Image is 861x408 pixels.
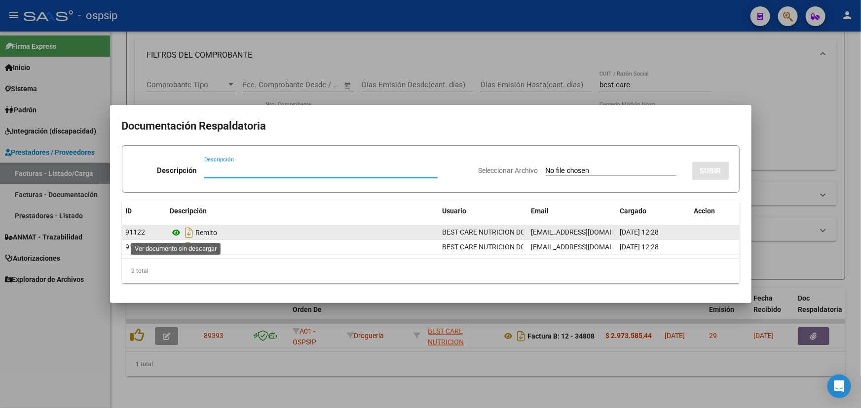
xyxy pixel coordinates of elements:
[531,243,641,251] span: [EMAIL_ADDRESS][DOMAIN_NAME]
[531,228,641,236] span: [EMAIL_ADDRESS][DOMAIN_NAME]
[527,201,616,222] datatable-header-cell: Email
[170,207,207,215] span: Descripción
[183,239,196,255] i: Descargar documento
[157,165,196,176] p: Descripción
[443,228,577,236] span: BEST CARE NUTRICION DOMICILIARIA S.A -
[690,201,740,222] datatable-header-cell: Accion
[122,259,740,283] div: 2 total
[170,239,435,255] div: Aut
[694,207,715,215] span: Accion
[126,228,146,236] span: 91122
[170,225,435,240] div: Remito
[620,243,659,251] span: [DATE] 12:28
[443,207,467,215] span: Usuario
[620,228,659,236] span: [DATE] 12:28
[827,374,851,398] div: Open Intercom Messenger
[443,243,577,251] span: BEST CARE NUTRICION DOMICILIARIA S.A -
[439,201,527,222] datatable-header-cell: Usuario
[616,201,690,222] datatable-header-cell: Cargado
[126,207,132,215] span: ID
[166,201,439,222] datatable-header-cell: Descripción
[531,207,549,215] span: Email
[620,207,647,215] span: Cargado
[122,201,166,222] datatable-header-cell: ID
[700,167,721,175] span: SUBIR
[183,225,196,240] i: Descargar documento
[122,117,740,136] h2: Documentación Respaldatoria
[126,243,146,251] span: 91121
[479,167,538,174] span: Seleccionar Archivo
[692,162,729,180] button: SUBIR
